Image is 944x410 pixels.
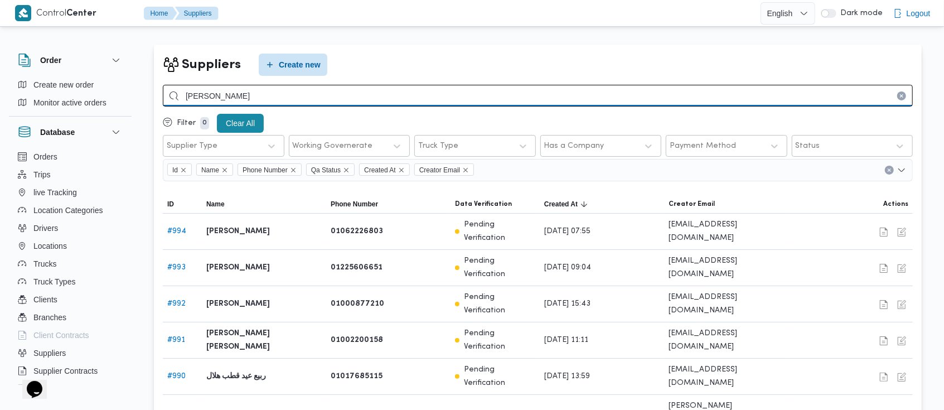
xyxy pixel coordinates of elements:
p: Pending Verification [464,218,535,245]
p: Pending Verification [464,363,535,390]
span: Name [201,164,219,176]
button: Remove Phone Number from selection in this group [290,167,297,173]
span: Branches [33,311,66,324]
span: [EMAIL_ADDRESS][DOMAIN_NAME] [669,291,784,317]
b: ربيع عيد قطب هلال [206,370,266,383]
button: Create new order [13,76,127,94]
button: Supplier Contracts [13,362,127,380]
span: live Tracking [33,186,77,199]
iframe: chat widget [11,365,47,399]
svg: Sorted in descending order [580,200,589,209]
button: Trucks [13,255,127,273]
span: [DATE] 11:11 [544,334,588,347]
button: Suppliers [13,344,127,362]
span: Name [196,163,233,176]
span: Trucks [33,257,56,271]
span: Phone Number [238,163,302,176]
p: Pending Verification [464,254,535,281]
button: Drivers [13,219,127,237]
a: #992 [167,300,186,307]
span: Qa Status [311,164,341,176]
span: [EMAIL_ADDRESS][DOMAIN_NAME] [669,363,784,390]
h3: Database [40,126,75,139]
button: Monitor active orders [13,94,127,112]
b: [PERSON_NAME] [PERSON_NAME] [206,327,322,354]
button: Open list of options [897,166,906,175]
div: Database [9,148,132,389]
span: Create new order [33,78,94,91]
button: Location Categories [13,201,127,219]
span: Phone Number [243,164,288,176]
button: Locations [13,237,127,255]
button: Clear input [897,91,906,100]
span: Actions [883,200,908,209]
button: Remove Created At from selection in this group [398,167,405,173]
div: Supplier Type [167,142,217,151]
span: Devices [33,382,61,395]
span: Created At [359,163,410,176]
b: [PERSON_NAME] [206,297,270,311]
span: [EMAIL_ADDRESS][DOMAIN_NAME] [669,327,784,354]
span: Client Contracts [33,329,89,342]
button: Remove Id from selection in this group [180,167,187,173]
span: Drivers [33,221,58,235]
button: Name [202,195,326,213]
a: #991 [167,336,185,344]
div: Has a Company [544,142,604,151]
span: [DATE] 13:59 [544,370,590,383]
button: Clear input [885,166,894,175]
button: Truck Types [13,273,127,291]
span: Locations [33,239,67,253]
p: Pending Verification [464,291,535,317]
span: Monitor active orders [33,96,106,109]
button: Trips [13,166,127,184]
span: Dark mode [836,9,883,18]
a: #994 [167,228,186,235]
input: Search... [163,85,913,107]
button: Remove Creator Email from selection in this group [462,167,469,173]
a: #993 [167,264,186,271]
span: Id [167,163,192,176]
b: 01062226803 [331,225,383,238]
button: Client Contracts [13,326,127,344]
span: Phone Number [331,200,378,209]
b: [PERSON_NAME] [206,225,270,238]
button: Suppliers [175,7,219,20]
button: Orders [13,148,127,166]
span: Name [206,200,225,209]
span: Suppliers [33,346,66,360]
span: Creator Email [669,200,715,209]
a: #990 [167,373,186,380]
img: X8yXhbKr1z7QwAAAABJRU5ErkJggg== [15,5,31,21]
button: live Tracking [13,184,127,201]
button: Remove Qa Status from selection in this group [343,167,350,173]
span: Id [172,164,178,176]
b: 01002200158 [331,334,383,347]
span: Data Verification [455,200,512,209]
span: ID [167,200,174,209]
span: Creator Email [419,164,460,176]
span: [EMAIL_ADDRESS][DOMAIN_NAME] [669,218,784,245]
button: Create new [259,54,327,76]
button: Logout [889,2,935,25]
span: Trips [33,168,51,181]
div: Order [9,76,132,116]
span: [DATE] 15:43 [544,297,590,311]
button: ID [163,195,202,213]
button: Order [18,54,123,67]
span: Logout [907,7,931,20]
b: 01000877210 [331,297,384,311]
button: Clear All [217,114,264,133]
p: 0 [200,117,209,129]
h2: Suppliers [182,55,241,75]
span: Created At [364,164,396,176]
b: Center [67,9,97,18]
div: Payment Method [670,142,736,151]
span: Created At; Sorted in descending order [544,200,578,209]
span: [DATE] 09:04 [544,261,591,274]
span: [EMAIL_ADDRESS][DOMAIN_NAME] [669,254,784,281]
div: Status [796,142,820,151]
button: Created AtSorted in descending order [540,195,664,213]
button: Phone Number [326,195,451,213]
